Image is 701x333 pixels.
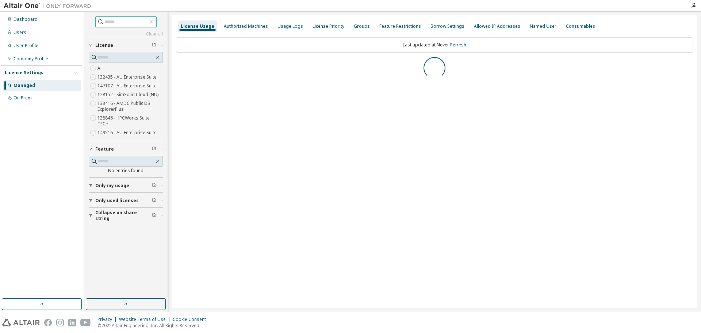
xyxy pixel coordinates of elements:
[89,208,163,224] button: Collapse on share string
[68,319,76,326] img: linkedin.svg
[14,43,38,49] div: User Profile
[97,90,160,99] label: 128152 - SimSolid Cloud (NU)
[450,42,466,48] a: Refresh
[176,37,693,53] div: Last updated at: Never
[95,146,114,152] span: Feature
[119,317,173,322] div: Website Terms of Use
[97,322,210,329] p: © 2025 Altair Engineering, Inc. All Rights Reserved.
[354,23,370,29] div: Groups
[95,42,113,48] span: License
[14,56,48,62] div: Company Profile
[5,70,43,76] div: License Settings
[44,319,52,326] img: facebook.svg
[89,141,163,157] button: Feature
[97,73,158,82] label: 132435 - AU Enterprise Suite
[313,23,344,29] div: License Priority
[152,42,156,48] span: Clear filter
[14,83,35,88] div: Managed
[14,16,38,22] div: Dashboard
[152,183,156,189] span: Clear filter
[152,213,156,219] span: Clear filter
[95,210,152,222] span: Collapse on share string
[97,128,158,137] label: 149516 - AU Enterprise Suite
[97,64,104,73] label: All
[97,82,158,90] label: 147107 - AU Enterprise Suite
[95,183,129,189] span: Only my usage
[56,319,64,326] img: instagram.svg
[97,317,119,322] div: Privacy
[80,319,91,326] img: youtube.svg
[14,30,26,35] div: Users
[530,23,556,29] div: Named User
[89,168,163,174] div: No entries found
[379,23,421,29] div: Feature Restrictions
[89,193,163,209] button: Only used licenses
[181,23,214,29] div: License Usage
[474,23,520,29] div: Allowed IP Addresses
[4,2,95,10] img: Altair One
[430,23,464,29] div: Borrow Settings
[97,114,163,128] label: 138846 - HPCWorks Suite TECH
[89,178,163,194] button: Only my usage
[89,31,163,37] a: Clear all
[14,95,32,101] div: On Prem
[173,317,210,322] div: Cookie Consent
[152,198,156,204] span: Clear filter
[89,37,163,53] button: License
[95,198,139,204] span: Only used licenses
[152,146,156,152] span: Clear filter
[224,23,268,29] div: Authorized Machines
[97,99,163,114] label: 133416 - AMDC Public DB ExplorerPlus
[2,319,40,326] img: altair_logo.svg
[277,23,303,29] div: Usage Logs
[566,23,595,29] div: Consumables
